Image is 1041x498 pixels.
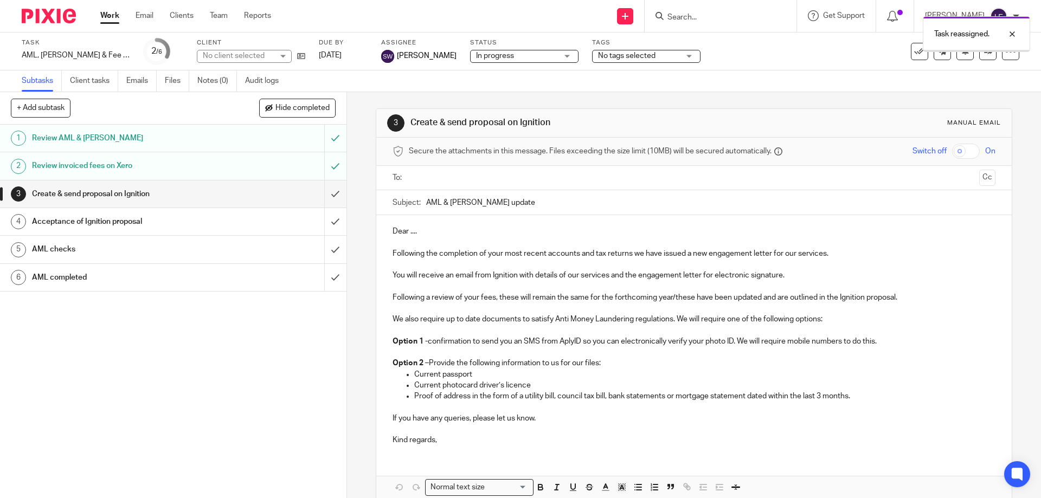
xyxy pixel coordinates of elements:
[11,186,26,202] div: 3
[381,50,394,63] img: svg%3E
[319,38,368,47] label: Due by
[488,482,527,493] input: Search for option
[393,270,995,281] p: You will receive an email from Ignition with details of our services and the engagement letter fo...
[170,10,194,21] a: Clients
[319,51,342,59] span: [DATE]
[381,38,457,47] label: Assignee
[32,158,220,174] h1: Review invoiced fees on Xero
[414,380,995,391] p: Current photocard driver’s licence
[100,10,119,21] a: Work
[393,197,421,208] label: Subject:
[22,38,130,47] label: Task
[428,482,487,493] span: Normal text size
[32,186,220,202] h1: Create & send proposal on Ignition
[410,117,717,128] h1: Create & send proposal on Ignition
[979,170,995,186] button: Cc
[470,38,579,47] label: Status
[11,270,26,285] div: 6
[197,38,305,47] label: Client
[393,292,995,303] p: Following a review of your fees, these will remain the same for the forthcoming year/these have b...
[244,10,271,21] a: Reports
[913,146,947,157] span: Switch off
[393,336,995,347] p: confirmation to send you an SMS from AplyID so you can electronically verify your photo ID. We wi...
[259,99,336,117] button: Hide completed
[203,50,273,61] div: No client selected
[136,10,153,21] a: Email
[22,50,130,61] div: AML, LoE &amp; Fee renewal
[393,413,995,424] p: If you have any queries, please let us know.
[393,314,995,325] p: We also require up to date documents to satisfy Anti Money Laundering regulations. We will requir...
[598,52,656,60] span: No tags selected
[156,49,162,55] small: /6
[32,130,220,146] h1: Review AML & [PERSON_NAME]
[985,146,995,157] span: On
[393,435,995,445] p: Kind regards,
[414,369,995,380] p: Current passport
[11,214,26,229] div: 4
[32,214,220,230] h1: Acceptance of Ignition proposal
[393,359,429,367] strong: Option 2 –
[11,99,70,117] button: + Add subtask
[425,479,534,496] div: Search for option
[934,29,989,40] p: Task reassigned.
[414,391,995,402] p: Proof of address in the form of a utility bill, council tax bill, bank statements or mortgage sta...
[22,50,130,61] div: AML, [PERSON_NAME] & Fee renewal
[11,159,26,174] div: 2
[22,9,76,23] img: Pixie
[11,242,26,257] div: 5
[32,269,220,286] h1: AML completed
[947,119,1001,127] div: Manual email
[393,358,995,368] p: Provide the following information to us for our files:
[32,241,220,257] h1: AML checks
[22,70,62,92] a: Subtasks
[197,70,237,92] a: Notes (0)
[393,226,995,237] p: Dear ....
[210,10,228,21] a: Team
[393,338,428,345] strong: Option 1 -
[387,114,404,132] div: 3
[409,146,772,157] span: Secure the attachments in this message. Files exceeding the size limit (10MB) will be secured aut...
[393,248,995,259] p: Following the completion of your most recent accounts and tax returns we have issued a new engage...
[990,8,1007,25] img: svg%3E
[11,131,26,146] div: 1
[126,70,157,92] a: Emails
[393,172,404,183] label: To:
[476,52,514,60] span: In progress
[245,70,287,92] a: Audit logs
[165,70,189,92] a: Files
[70,70,118,92] a: Client tasks
[275,104,330,113] span: Hide completed
[397,50,457,61] span: [PERSON_NAME]
[151,45,162,57] div: 2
